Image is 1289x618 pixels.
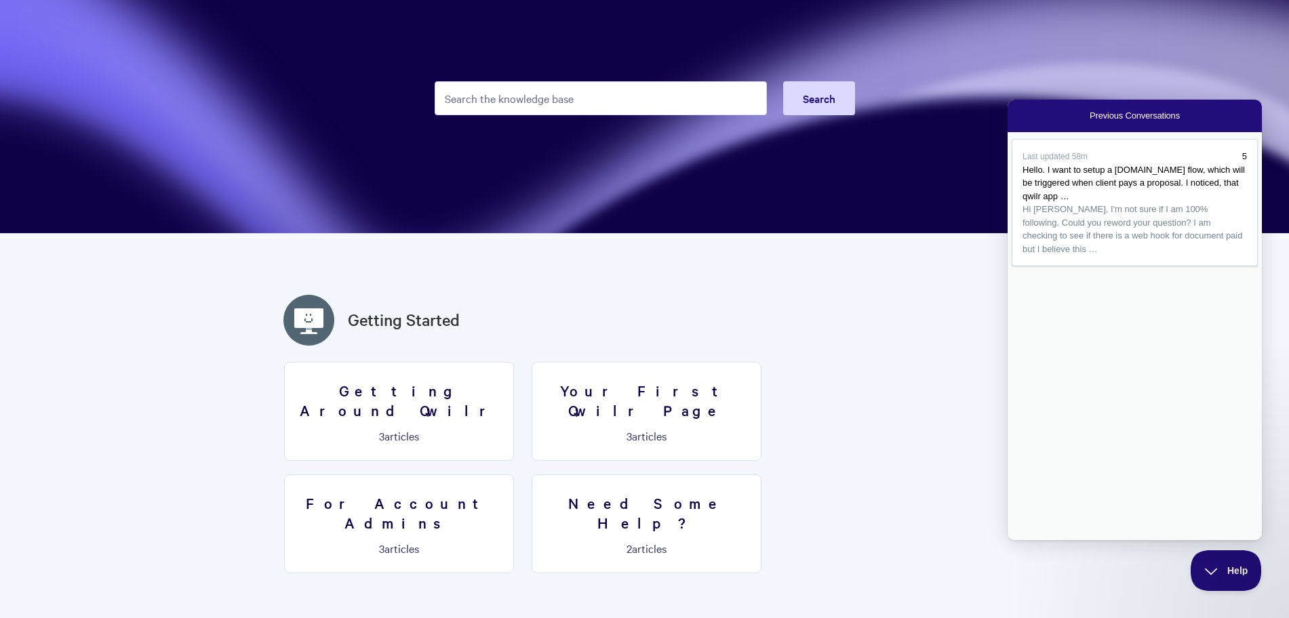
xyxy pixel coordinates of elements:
span: 3 [379,428,384,443]
a: Getting Around Qwilr 3articles [284,362,514,461]
span: 3 [627,428,632,443]
span: 2 [627,541,632,556]
input: Search the knowledge base [435,81,767,115]
h3: Getting Around Qwilr [293,381,505,419]
span: Search [803,91,835,106]
p: articles [540,430,753,442]
p: articles [540,542,753,554]
a: For Account Admins 3articles [284,474,514,573]
iframe: Help Scout Beacon - Live Chat, Contact Form, and Knowledge Base [1008,100,1262,540]
p: articles [293,542,505,554]
a: Getting Started [348,308,460,332]
h3: For Account Admins [293,493,505,532]
a: Your First Qwilr Page 3articles [532,362,761,461]
h3: Your First Qwilr Page [540,381,753,419]
span: 3 [379,541,384,556]
button: Search [783,81,855,115]
p: articles [293,430,505,442]
h3: Need Some Help? [540,493,753,532]
a: Need Some Help? 2articles [532,474,761,573]
iframe: Help Scout Beacon - Close [1191,550,1262,591]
